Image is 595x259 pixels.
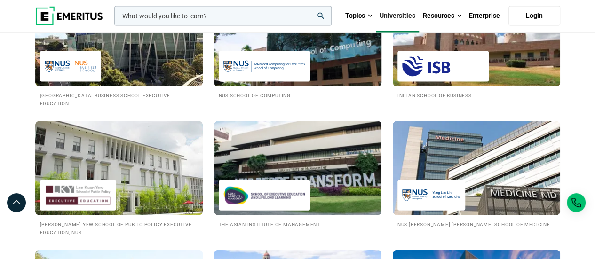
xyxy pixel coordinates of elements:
img: NUS School of Computing [223,56,305,77]
img: Indian School of Business [402,56,484,77]
img: NUS Yong Loo Lin School of Medicine [402,185,460,206]
h2: The Asian Institute of Management [219,220,377,228]
h2: Indian School of Business [397,91,555,99]
a: Universities We Work With NUS Yong Loo Lin School of Medicine NUS [PERSON_NAME] [PERSON_NAME] Sch... [393,121,560,228]
a: Universities We Work With Asian Institute of Management The Asian Institute of Management [214,121,381,228]
img: Lee Kuan Yew School of Public Policy Executive Education, NUS [45,185,111,206]
img: National University of Singapore Business School Executive Education [45,56,96,77]
h2: [PERSON_NAME] Yew School of Public Policy Executive Education, NUS [40,220,198,236]
h2: NUS [PERSON_NAME] [PERSON_NAME] School of Medicine [397,220,555,228]
img: Universities We Work With [214,121,381,215]
a: Universities We Work With Lee Kuan Yew School of Public Policy Executive Education, NUS [PERSON_N... [35,121,203,236]
h2: NUS School of Computing [219,91,377,99]
img: Universities We Work With [393,121,560,215]
img: Universities We Work With [35,121,203,215]
img: Asian Institute of Management [223,185,305,206]
a: Login [508,6,560,26]
h2: [GEOGRAPHIC_DATA] Business School Executive Education [40,91,198,107]
input: woocommerce-product-search-field-0 [114,6,332,26]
